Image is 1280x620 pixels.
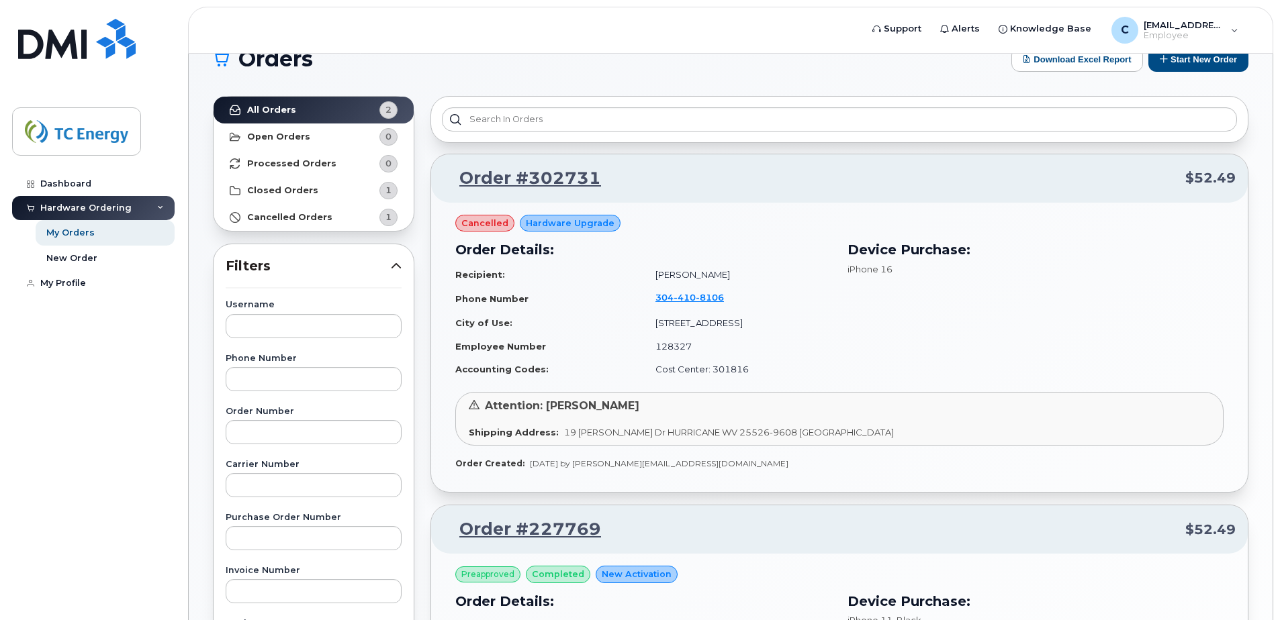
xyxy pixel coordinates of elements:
iframe: Messenger Launcher [1222,562,1270,610]
label: Phone Number [226,354,402,363]
a: Knowledge Base [989,15,1101,42]
strong: Cancelled Orders [247,212,332,223]
div: cory_henson@tcenergy.com [1102,17,1248,44]
strong: Processed Orders [247,158,336,169]
a: 3044108106 [655,292,740,303]
a: Support [863,15,931,42]
span: Hardware Upgrade [526,217,614,229]
span: 1 [385,211,392,223]
a: Open Orders0 [214,123,414,150]
h3: Device Purchase: [848,591,1224,611]
h3: Order Details: [455,591,831,611]
span: New Activation [602,568,672,580]
a: Processed Orders0 [214,150,414,177]
span: Employee [1144,30,1224,41]
a: Cancelled Orders1 [214,204,414,231]
span: $52.49 [1185,520,1236,539]
span: 410 [674,292,696,303]
span: 1 [385,184,392,197]
strong: Employee Number [455,341,546,352]
span: 2 [385,103,392,116]
label: Carrier Number [226,460,402,469]
label: Invoice Number [226,566,402,575]
label: Purchase Order Number [226,513,402,522]
strong: Accounting Codes: [455,364,549,374]
span: Attention: [PERSON_NAME] [485,399,639,412]
label: Order Number [226,407,402,416]
span: C [1121,22,1129,38]
button: Start New Order [1148,47,1248,72]
a: Order #302731 [443,166,601,191]
label: Username [226,301,402,309]
input: Search in orders [442,107,1237,132]
h3: Order Details: [455,240,831,260]
strong: Phone Number [455,293,529,304]
strong: Open Orders [247,132,310,142]
span: iPhone 16 [848,264,893,274]
span: Alerts [952,22,980,36]
h3: Device Purchase: [848,240,1224,260]
span: cancelled [461,217,508,229]
a: All Orders2 [214,97,414,123]
span: [EMAIL_ADDRESS][DOMAIN_NAME] [1144,19,1224,30]
a: Closed Orders1 [214,177,414,204]
span: 0 [385,130,392,143]
strong: Closed Orders [247,185,318,196]
strong: Recipient: [455,269,505,280]
span: Orders [238,49,313,69]
span: Filters [226,256,391,276]
a: Alerts [931,15,989,42]
td: Cost Center: 301816 [643,358,831,381]
button: Download Excel Report [1011,47,1143,72]
td: [STREET_ADDRESS] [643,311,831,335]
span: Support [884,22,921,36]
span: completed [532,568,584,580]
span: 19 [PERSON_NAME] Dr HURRICANE WV 25526-9608 [GEOGRAPHIC_DATA] [564,427,894,437]
span: Knowledge Base [1010,22,1091,36]
td: [PERSON_NAME] [643,263,831,287]
strong: All Orders [247,105,296,115]
strong: Shipping Address: [469,427,559,437]
span: 8106 [696,292,724,303]
span: $52.49 [1185,168,1236,188]
td: 128327 [643,335,831,358]
span: [DATE] by [PERSON_NAME][EMAIL_ADDRESS][DOMAIN_NAME] [530,458,788,468]
a: Order #227769 [443,517,601,541]
span: 304 [655,292,724,303]
strong: Order Created: [455,458,524,468]
span: 0 [385,157,392,170]
span: Preapproved [461,568,514,580]
strong: City of Use: [455,317,512,328]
